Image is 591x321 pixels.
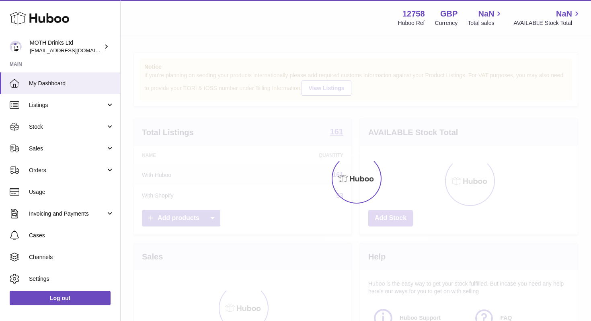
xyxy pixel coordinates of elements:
[398,19,425,27] div: Huboo Ref
[513,19,581,27] span: AVAILABLE Stock Total
[10,291,111,305] a: Log out
[435,19,458,27] div: Currency
[468,8,503,27] a: NaN Total sales
[29,80,114,87] span: My Dashboard
[29,275,114,283] span: Settings
[29,123,106,131] span: Stock
[29,210,106,218] span: Invoicing and Payments
[10,41,22,53] img: orders@mothdrinks.com
[29,167,106,174] span: Orders
[402,8,425,19] strong: 12758
[30,39,102,54] div: MOTH Drinks Ltd
[29,188,114,196] span: Usage
[440,8,458,19] strong: GBP
[29,101,106,109] span: Listings
[29,253,114,261] span: Channels
[30,47,118,53] span: [EMAIL_ADDRESS][DOMAIN_NAME]
[478,8,494,19] span: NaN
[513,8,581,27] a: NaN AVAILABLE Stock Total
[556,8,572,19] span: NaN
[29,145,106,152] span: Sales
[29,232,114,239] span: Cases
[468,19,503,27] span: Total sales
